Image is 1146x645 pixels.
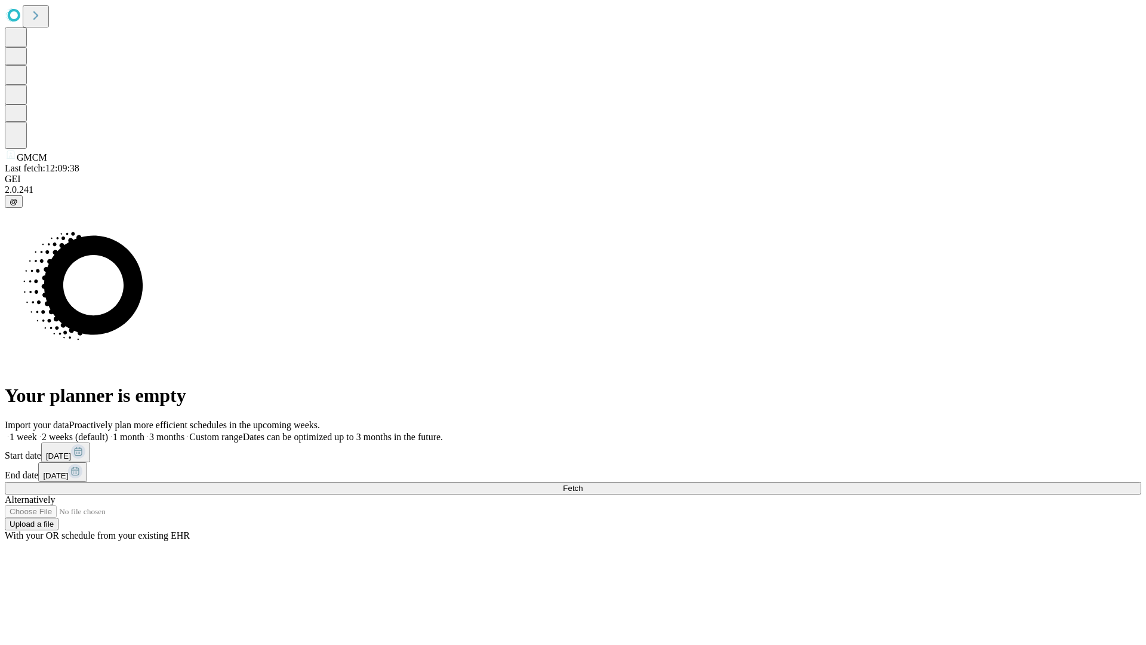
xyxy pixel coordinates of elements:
[17,152,47,162] span: GMCM
[5,174,1141,185] div: GEI
[5,462,1141,482] div: End date
[5,385,1141,407] h1: Your planner is empty
[42,432,108,442] span: 2 weeks (default)
[5,482,1141,494] button: Fetch
[5,443,1141,462] div: Start date
[563,484,583,493] span: Fetch
[69,420,320,430] span: Proactively plan more efficient schedules in the upcoming weeks.
[5,518,58,530] button: Upload a file
[5,420,69,430] span: Import your data
[243,432,443,442] span: Dates can be optimized up to 3 months in the future.
[46,451,71,460] span: [DATE]
[5,530,190,540] span: With your OR schedule from your existing EHR
[5,195,23,208] button: @
[10,432,37,442] span: 1 week
[113,432,144,442] span: 1 month
[149,432,184,442] span: 3 months
[5,494,55,505] span: Alternatively
[38,462,87,482] button: [DATE]
[189,432,242,442] span: Custom range
[10,197,18,206] span: @
[43,471,68,480] span: [DATE]
[5,163,79,173] span: Last fetch: 12:09:38
[5,185,1141,195] div: 2.0.241
[41,443,90,462] button: [DATE]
